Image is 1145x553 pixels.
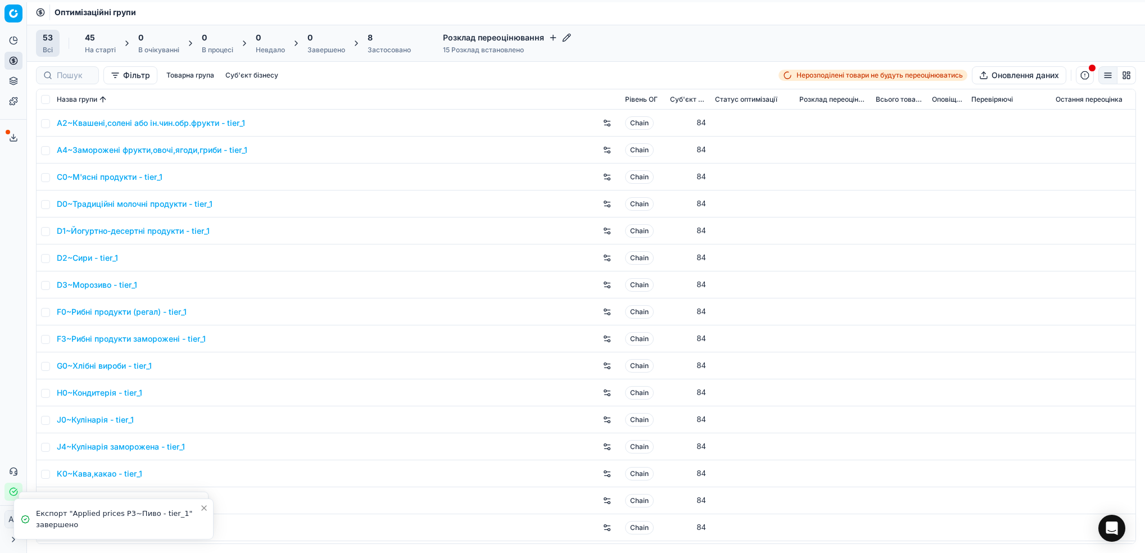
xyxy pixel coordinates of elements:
a: D2~Сири - tier_1 [57,252,118,264]
div: В очікуванні [138,46,179,55]
a: D1~Йогуртно-десертні продукти - tier_1 [57,225,210,237]
span: Chain [625,332,654,346]
a: C0~М'ясні продукти - tier_1 [57,171,162,183]
div: На старті [85,46,116,55]
div: 84 [670,387,706,398]
span: Остання переоцінка [1056,95,1123,104]
span: Chain [625,278,654,292]
div: 84 [670,198,706,210]
span: Chain [625,359,654,373]
span: 0 [138,32,143,43]
span: AK [5,511,22,528]
span: Назва групи [57,95,97,104]
span: Chain [625,413,654,427]
span: Розклад переоцінювання [799,95,867,104]
div: Невдало [256,46,285,55]
span: Chain [625,143,654,157]
span: Статус оптимізації [715,95,777,104]
div: В процесі [202,46,233,55]
span: 45 [85,32,95,43]
div: Всі [43,46,53,55]
div: 84 [670,117,706,129]
div: 84 [670,279,706,291]
span: 53 [43,32,53,43]
div: 84 [670,495,706,506]
span: 0 [307,32,313,43]
span: Chain [625,386,654,400]
div: 84 [670,225,706,237]
button: Фільтр [103,66,157,84]
a: J0~Кулінарія - tier_1 [57,414,134,425]
span: Всього товарів [876,95,923,104]
div: Експорт "Applied prices P3~Пиво - tier_1" завершено [36,508,200,530]
a: F0~Рибні продукти (регал) - tier_1 [57,306,187,318]
div: Застосовано [368,46,411,55]
button: Sorted by Назва групи ascending [97,94,108,105]
div: Завершено [307,46,345,55]
span: Chain [625,116,654,130]
span: Chain [625,251,654,265]
nav: breadcrumb [55,7,136,18]
a: A4~Заморожені фрукти,овочі,ягоди,гриби - tier_1 [57,144,247,156]
span: Chain [625,494,654,507]
div: 84 [670,441,706,452]
span: Суб'єкт бізнесу [670,95,706,104]
span: Оптимізаційні групи [55,7,136,18]
button: Товарна група [162,69,219,82]
button: AK [4,510,22,528]
a: F3~Рибні продукти заморожені - tier_1 [57,333,206,345]
span: Chain [625,467,654,481]
span: Оповіщення [932,95,962,104]
a: A2~Квашені,солені або ін.чин.обр.фрукти - tier_1 [57,117,245,129]
div: Open Intercom Messenger [1098,515,1125,542]
a: D0~Традиційні молочні продукти - tier_1 [57,198,212,210]
span: Chain [625,224,654,238]
span: Рівень OГ [625,95,658,104]
a: H0~Кондитерія - tier_1 [57,387,142,398]
div: 15 Розклад встановлено [443,46,571,55]
span: Нерозподілені товари не будуть переоцінюватись [796,71,963,80]
span: 0 [202,32,207,43]
a: G0~Хлібні вироби - tier_1 [57,360,152,371]
span: Chain [625,305,654,319]
a: J4~Кулінарія заморожена - tier_1 [57,441,185,452]
div: 84 [670,333,706,345]
span: Chain [625,197,654,211]
span: Chain [625,170,654,184]
button: Суб'єкт бізнесу [221,69,283,82]
span: 8 [368,32,373,43]
span: 0 [256,32,261,43]
input: Пошук [57,70,92,81]
div: 84 [670,360,706,371]
a: K0~Кава,какао - tier_1 [57,468,142,479]
div: 84 [670,306,706,318]
div: 84 [670,522,706,533]
div: 84 [670,252,706,264]
button: Close toast [197,501,211,515]
div: 84 [670,468,706,479]
div: 84 [670,144,706,156]
button: Оновлення даних [972,66,1066,84]
div: 84 [670,171,706,183]
span: Chain [625,521,654,534]
span: Перевіряючі [971,95,1013,104]
h4: Розклад переоцінювання [443,32,571,43]
span: Chain [625,440,654,454]
a: D3~Морозиво - tier_1 [57,279,137,291]
div: 84 [670,414,706,425]
a: Нерозподілені товари не будуть переоцінюватись [779,70,967,81]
